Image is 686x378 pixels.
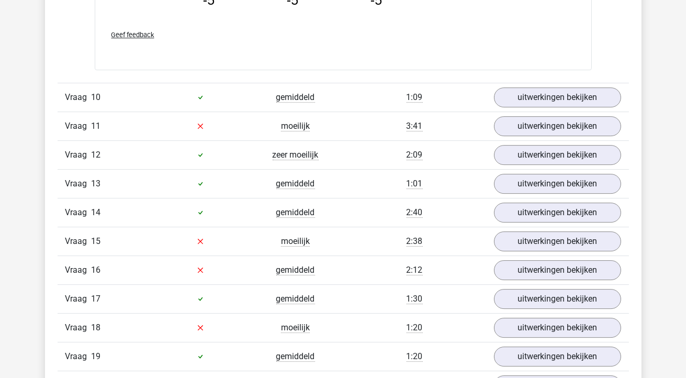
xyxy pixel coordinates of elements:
span: 2:38 [407,236,423,247]
span: 18 [92,323,101,332]
span: 17 [92,294,101,304]
span: Vraag [65,321,92,334]
span: 2:40 [407,207,423,218]
span: 15 [92,236,101,246]
span: 1:20 [407,323,423,333]
span: 16 [92,265,101,275]
span: 19 [92,351,101,361]
span: 3:41 [407,121,423,131]
a: uitwerkingen bekijken [494,318,621,338]
a: uitwerkingen bekijken [494,203,621,223]
span: gemiddeld [276,207,315,218]
span: gemiddeld [276,294,315,304]
span: 11 [92,121,101,131]
span: 1:30 [407,294,423,304]
span: Vraag [65,350,92,363]
a: uitwerkingen bekijken [494,347,621,366]
a: uitwerkingen bekijken [494,174,621,194]
span: gemiddeld [276,179,315,189]
span: 1:01 [407,179,423,189]
span: 12 [92,150,101,160]
a: uitwerkingen bekijken [494,116,621,136]
span: 2:09 [407,150,423,160]
span: moeilijk [281,236,310,247]
a: uitwerkingen bekijken [494,260,621,280]
span: 1:20 [407,351,423,362]
a: uitwerkingen bekijken [494,145,621,165]
span: 2:12 [407,265,423,275]
span: 13 [92,179,101,188]
span: moeilijk [281,323,310,333]
span: moeilijk [281,121,310,131]
span: Vraag [65,206,92,219]
span: Vraag [65,293,92,305]
a: uitwerkingen bekijken [494,87,621,107]
span: 1:09 [407,92,423,103]
span: gemiddeld [276,265,315,275]
span: gemiddeld [276,92,315,103]
a: uitwerkingen bekijken [494,231,621,251]
span: Vraag [65,235,92,248]
span: Vraag [65,264,92,276]
span: gemiddeld [276,351,315,362]
span: Vraag [65,149,92,161]
span: Vraag [65,91,92,104]
span: zeer moeilijk [273,150,319,160]
span: Vraag [65,120,92,132]
span: 10 [92,92,101,102]
span: Vraag [65,177,92,190]
span: 14 [92,207,101,217]
a: uitwerkingen bekijken [494,289,621,309]
span: Geef feedback [111,31,154,39]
